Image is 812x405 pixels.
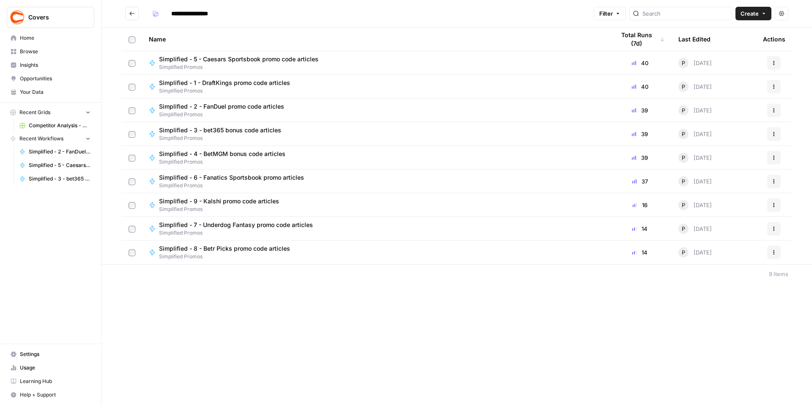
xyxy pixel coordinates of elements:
[16,119,94,132] a: Competitor Analysis - URL Specific Grid
[615,82,665,91] div: 40
[159,55,318,63] span: Simplified - 5 - Caesars Sportsbook promo code articles
[149,221,601,237] a: Simplified - 7 - Underdog Fantasy promo code articlesSimplified Promos
[678,58,712,68] div: [DATE]
[159,102,284,111] span: Simplified - 2 - FanDuel promo code articles
[159,79,290,87] span: Simplified - 1 - DraftKings promo code articles
[7,348,94,361] a: Settings
[149,102,601,118] a: Simplified - 2 - FanDuel promo code articlesSimplified Promos
[7,45,94,58] a: Browse
[7,7,94,28] button: Workspace: Covers
[149,173,601,189] a: Simplified - 6 - Fanatics Sportsbook promo articlesSimplified Promos
[678,247,712,257] div: [DATE]
[159,205,286,213] span: Simplified Promos
[29,148,91,156] span: Simplified - 2 - FanDuel promo code articles
[7,132,94,145] button: Recent Workflows
[7,375,94,388] a: Learning Hub
[159,197,279,205] span: Simplified - 9 - Kalshi promo code articles
[159,158,292,166] span: Simplified Promos
[149,197,601,213] a: Simplified - 9 - Kalshi promo code articlesSimplified Promos
[615,177,665,186] div: 37
[678,153,712,163] div: [DATE]
[682,82,685,91] span: P
[149,126,601,142] a: Simplified - 3 - bet365 bonus code articlesSimplified Promos
[615,59,665,67] div: 40
[159,229,320,237] span: Simplified Promos
[159,253,297,260] span: Simplified Promos
[20,75,91,82] span: Opportunities
[149,150,601,166] a: Simplified - 4 - BetMGM bonus code articlesSimplified Promos
[682,201,685,209] span: P
[159,111,291,118] span: Simplified Promos
[682,153,685,162] span: P
[682,59,685,67] span: P
[615,201,665,209] div: 16
[682,130,685,138] span: P
[678,200,712,210] div: [DATE]
[10,10,25,25] img: Covers Logo
[615,130,665,138] div: 39
[149,79,601,95] a: Simplified - 1 - DraftKings promo code articlesSimplified Promos
[615,224,665,233] div: 14
[20,61,91,69] span: Insights
[16,172,94,186] a: Simplified - 3 - bet365 bonus code articles
[159,134,288,142] span: Simplified Promos
[682,248,685,257] span: P
[741,9,759,18] span: Create
[594,7,626,20] button: Filter
[678,27,710,51] div: Last Edited
[29,175,91,183] span: Simplified - 3 - bet365 bonus code articles
[20,350,91,358] span: Settings
[678,176,712,186] div: [DATE]
[7,388,94,402] button: Help + Support
[125,7,139,20] button: Go back
[159,87,297,95] span: Simplified Promos
[615,106,665,115] div: 39
[149,27,601,51] div: Name
[7,72,94,85] a: Opportunities
[159,150,285,158] span: Simplified - 4 - BetMGM bonus code articles
[678,224,712,234] div: [DATE]
[682,224,685,233] span: P
[20,48,91,55] span: Browse
[20,391,91,399] span: Help + Support
[20,34,91,42] span: Home
[159,63,325,71] span: Simplified Promos
[615,153,665,162] div: 39
[29,161,91,169] span: Simplified - 5 - Caesars Sportsbook promo code articles
[159,244,290,253] span: Simplified - 8 - Betr Picks promo code articles
[599,9,613,18] span: Filter
[7,361,94,375] a: Usage
[735,7,771,20] button: Create
[678,129,712,139] div: [DATE]
[20,88,91,96] span: Your Data
[19,135,63,142] span: Recent Workflows
[7,106,94,119] button: Recent Grids
[29,122,91,129] span: Competitor Analysis - URL Specific Grid
[159,182,311,189] span: Simplified Promos
[7,85,94,99] a: Your Data
[159,221,313,229] span: Simplified - 7 - Underdog Fantasy promo code articles
[16,145,94,159] a: Simplified - 2 - FanDuel promo code articles
[149,244,601,260] a: Simplified - 8 - Betr Picks promo code articlesSimplified Promos
[615,248,665,257] div: 14
[682,106,685,115] span: P
[20,364,91,372] span: Usage
[678,82,712,92] div: [DATE]
[769,270,788,278] div: 9 Items
[642,9,728,18] input: Search
[16,159,94,172] a: Simplified - 5 - Caesars Sportsbook promo code articles
[28,13,80,22] span: Covers
[159,173,304,182] span: Simplified - 6 - Fanatics Sportsbook promo articles
[763,27,785,51] div: Actions
[20,378,91,385] span: Learning Hub
[159,126,281,134] span: Simplified - 3 - bet365 bonus code articles
[615,27,665,51] div: Total Runs (7d)
[19,109,50,116] span: Recent Grids
[682,177,685,186] span: P
[678,105,712,115] div: [DATE]
[7,58,94,72] a: Insights
[7,31,94,45] a: Home
[149,55,601,71] a: Simplified - 5 - Caesars Sportsbook promo code articlesSimplified Promos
